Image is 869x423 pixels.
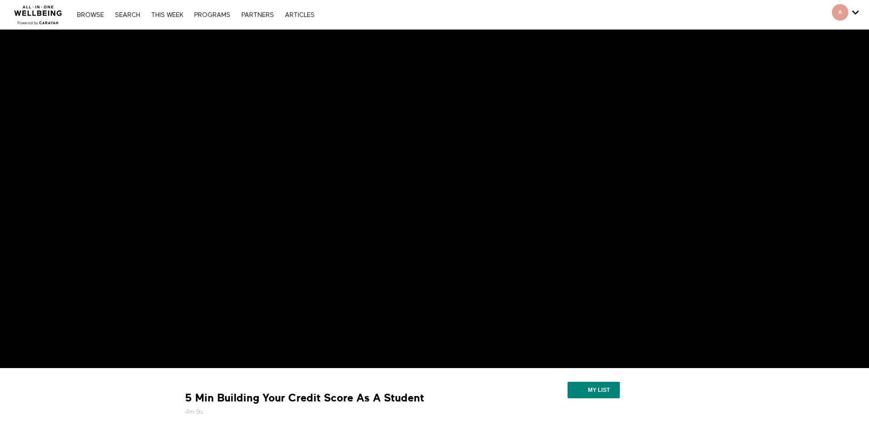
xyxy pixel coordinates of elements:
[185,391,424,405] strong: 5 Min Building Your Credit Score As A Student
[110,12,145,18] a: Search
[568,382,619,398] button: My list
[280,12,319,18] a: ARTICLES
[190,12,235,18] a: PROGRAMS
[237,12,279,18] a: PARTNERS
[72,12,109,18] a: Browse
[72,10,319,19] nav: Primary
[185,407,492,417] h5: 4m 9s
[147,12,188,18] a: THIS WEEK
